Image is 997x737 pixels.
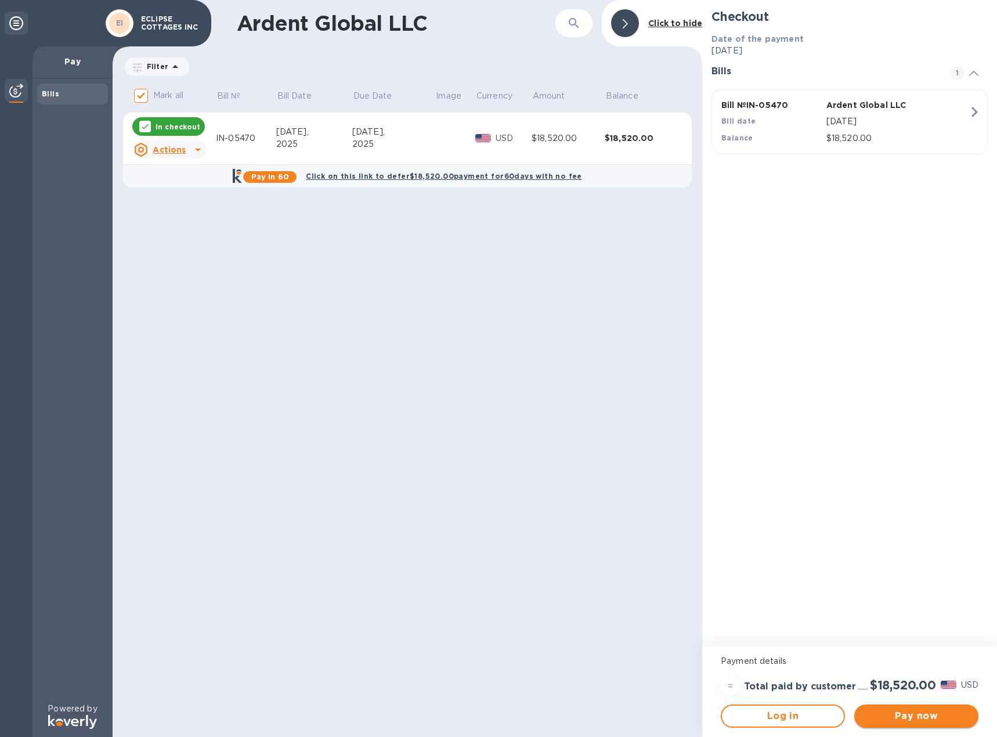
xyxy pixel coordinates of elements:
[217,90,241,102] p: Bill №
[854,705,978,728] button: Pay now
[153,145,186,154] u: Actions
[648,19,702,28] b: Click to hide
[352,138,435,150] div: 2025
[826,115,969,128] p: [DATE]
[141,15,199,31] p: ECLIPSE COTTAGES INC
[721,705,845,728] button: Log in
[826,99,927,111] p: Ardent Global LLC
[475,134,491,142] img: USD
[142,62,168,71] p: Filter
[711,45,988,57] p: [DATE]
[153,89,183,102] p: Mark all
[532,132,605,144] div: $18,520.00
[870,678,936,692] h2: $18,520.00
[721,133,753,142] b: Balance
[721,117,756,125] b: Bill date
[42,89,59,98] b: Bills
[864,709,969,723] span: Pay now
[606,90,653,102] span: Balance
[961,679,978,691] p: USD
[711,34,804,44] b: Date of the payment
[251,172,289,181] b: Pay in 60
[116,19,124,27] b: EI
[353,90,392,102] p: Due Date
[711,9,988,24] h2: Checkout
[277,90,312,102] p: Bill Date
[826,132,969,144] p: $18,520.00
[941,681,956,689] img: USD
[237,11,555,35] h1: Ardent Global LLC
[744,681,856,692] h3: Total paid by customer
[605,132,678,144] div: $18,520.00
[496,132,532,144] p: USD
[476,90,512,102] p: Currency
[951,66,965,80] span: 1
[436,90,461,102] p: Image
[277,90,327,102] span: Bill Date
[48,703,97,715] p: Powered by
[721,655,978,667] p: Payment details
[606,90,638,102] p: Balance
[721,99,822,111] p: Bill № IN-05470
[721,677,739,695] div: =
[216,132,276,144] div: IN-05470
[306,172,581,180] b: Click on this link to defer $18,520.00 payment for 60 days with no fee
[533,90,580,102] span: Amount
[217,90,256,102] span: Bill №
[276,138,352,150] div: 2025
[533,90,565,102] p: Amount
[42,56,103,67] p: Pay
[353,90,407,102] span: Due Date
[711,89,988,154] button: Bill №IN-05470Ardent Global LLCBill date[DATE]Balance$18,520.00
[276,126,352,138] div: [DATE],
[156,122,200,132] p: In checkout
[711,66,937,77] h3: Bills
[352,126,435,138] div: [DATE],
[48,715,97,729] img: Logo
[731,709,835,723] span: Log in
